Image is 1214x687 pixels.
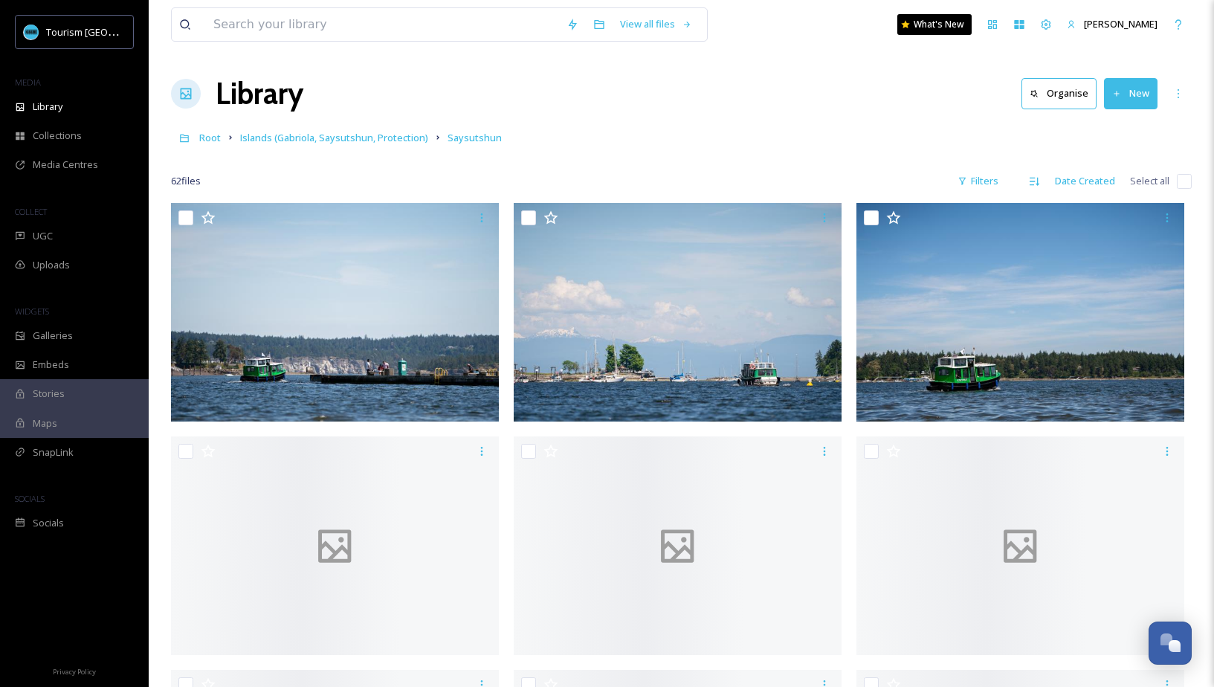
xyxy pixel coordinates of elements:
button: New [1104,78,1158,109]
span: Collections [33,129,82,143]
a: Root [199,129,221,146]
span: Embeds [33,358,69,372]
span: Saysutshun [448,131,502,144]
img: TMC02984.jpg [856,203,1184,422]
a: What's New [897,14,972,35]
span: Select all [1130,174,1169,188]
span: Stories [33,387,65,401]
button: Organise [1021,78,1097,109]
span: Library [33,100,62,114]
span: SnapLink [33,445,74,459]
span: WIDGETS [15,306,49,317]
span: 62 file s [171,174,201,188]
span: Tourism [GEOGRAPHIC_DATA] [46,25,179,39]
a: Islands (Gabriola, Saysutshun, Protection) [240,129,428,146]
img: TMC02994.jpg [171,203,499,422]
div: Filters [950,167,1006,196]
span: Islands (Gabriola, Saysutshun, Protection) [240,131,428,144]
a: Saysutshun [448,129,502,146]
button: Open Chat [1149,622,1192,665]
img: TMC02992.jpg [514,203,842,422]
span: SOCIALS [15,493,45,504]
a: View all files [613,10,700,39]
a: Library [216,71,303,116]
span: MEDIA [15,77,41,88]
span: COLLECT [15,206,47,217]
span: [PERSON_NAME] [1084,17,1158,30]
span: Maps [33,416,57,430]
img: tourism_nanaimo_logo.jpeg [24,25,39,39]
span: Socials [33,516,64,530]
input: Search your library [206,8,559,41]
span: Media Centres [33,158,98,172]
a: Privacy Policy [53,662,96,680]
div: Date Created [1047,167,1123,196]
span: Privacy Policy [53,667,96,677]
span: Root [199,131,221,144]
span: Galleries [33,329,73,343]
span: Uploads [33,258,70,272]
a: Organise [1021,78,1104,109]
a: [PERSON_NAME] [1059,10,1165,39]
span: UGC [33,229,53,243]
